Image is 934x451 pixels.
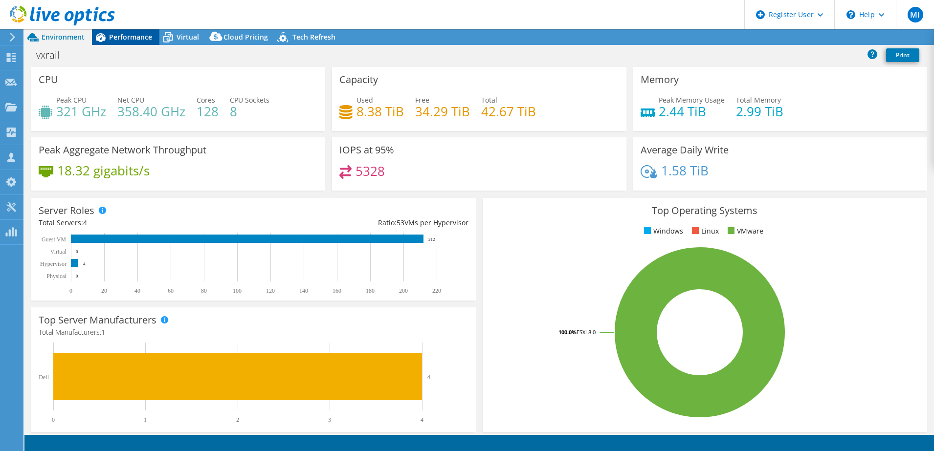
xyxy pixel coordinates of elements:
[661,165,709,176] h4: 1.58 TiB
[266,287,275,294] text: 120
[39,145,206,155] h3: Peak Aggregate Network Throughput
[42,32,85,42] span: Environment
[299,287,308,294] text: 140
[201,287,207,294] text: 80
[415,95,429,105] span: Free
[481,95,497,105] span: Total
[725,226,763,236] li: VMware
[659,106,725,117] h4: 2.44 TiB
[46,273,67,279] text: Physical
[356,106,404,117] h4: 8.38 TiB
[846,10,855,19] svg: \n
[736,95,781,105] span: Total Memory
[197,95,215,105] span: Cores
[689,226,719,236] li: Linux
[558,328,577,336] tspan: 100.0%
[50,248,67,255] text: Virtual
[168,287,174,294] text: 60
[39,205,94,216] h3: Server Roles
[83,261,86,266] text: 4
[42,236,66,243] text: Guest VM
[134,287,140,294] text: 40
[366,287,375,294] text: 180
[908,7,923,22] span: MI
[421,416,423,423] text: 4
[117,95,144,105] span: Net CPU
[397,218,404,227] span: 53
[233,287,242,294] text: 100
[339,74,378,85] h3: Capacity
[432,287,441,294] text: 220
[328,416,331,423] text: 3
[197,106,219,117] h4: 128
[339,145,394,155] h3: IOPS at 95%
[292,32,335,42] span: Tech Refresh
[230,106,269,117] h4: 8
[39,327,468,338] h4: Total Manufacturers:
[659,95,725,105] span: Peak Memory Usage
[40,260,67,267] text: Hypervisor
[39,315,156,325] h3: Top Server Manufacturers
[427,374,430,380] text: 4
[39,217,253,228] div: Total Servers:
[736,106,783,117] h4: 2.99 TiB
[333,287,341,294] text: 160
[223,32,268,42] span: Cloud Pricing
[69,287,72,294] text: 0
[177,32,199,42] span: Virtual
[642,226,683,236] li: Windows
[428,237,435,242] text: 212
[56,106,106,117] h4: 321 GHz
[39,74,58,85] h3: CPU
[415,106,470,117] h4: 34.29 TiB
[101,327,105,337] span: 1
[117,106,185,117] h4: 358.40 GHz
[144,416,147,423] text: 1
[101,287,107,294] text: 20
[577,328,596,336] tspan: ESXi 8.0
[32,50,75,61] h1: vxrail
[886,48,919,62] a: Print
[39,374,49,381] text: Dell
[56,95,87,105] span: Peak CPU
[481,106,536,117] h4: 42.67 TiB
[52,416,55,423] text: 0
[57,165,150,176] h4: 18.32 gigabits/s
[230,95,269,105] span: CPU Sockets
[253,217,468,228] div: Ratio: VMs per Hypervisor
[83,218,87,227] span: 4
[109,32,152,42] span: Performance
[356,166,385,176] h4: 5328
[641,145,729,155] h3: Average Daily Write
[641,74,679,85] h3: Memory
[356,95,373,105] span: Used
[399,287,408,294] text: 200
[236,416,239,423] text: 2
[76,249,78,254] text: 0
[490,205,920,216] h3: Top Operating Systems
[76,274,78,279] text: 0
